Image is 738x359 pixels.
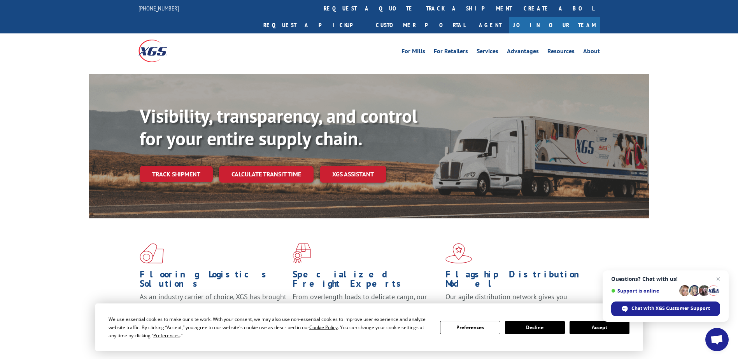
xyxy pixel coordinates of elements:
div: Open chat [705,328,729,351]
a: For Retailers [434,48,468,57]
a: For Mills [401,48,425,57]
b: Visibility, transparency, and control for your entire supply chain. [140,104,417,150]
p: From overlength loads to delicate cargo, our experienced staff knows the best way to move your fr... [293,292,440,327]
div: We use essential cookies to make our site work. With your consent, we may also use non-essential ... [109,315,431,340]
div: Chat with XGS Customer Support [611,301,720,316]
a: Customer Portal [370,17,471,33]
span: Close chat [713,274,723,284]
span: Support is online [611,288,677,294]
a: Resources [547,48,575,57]
a: XGS ASSISTANT [320,166,386,183]
span: Chat with XGS Customer Support [631,305,710,312]
a: [PHONE_NUMBER] [138,4,179,12]
h1: Specialized Freight Experts [293,270,440,292]
span: Cookie Policy [309,324,338,331]
a: About [583,48,600,57]
span: Questions? Chat with us! [611,276,720,282]
a: Request a pickup [258,17,370,33]
span: As an industry carrier of choice, XGS has brought innovation and dedication to flooring logistics... [140,292,286,320]
a: Track shipment [140,166,213,182]
a: Join Our Team [509,17,600,33]
span: Preferences [153,332,180,339]
a: Calculate transit time [219,166,314,183]
button: Preferences [440,321,500,334]
button: Accept [570,321,629,334]
span: Our agile distribution network gives you nationwide inventory management on demand. [445,292,589,310]
img: xgs-icon-focused-on-flooring-red [293,243,311,263]
a: Services [477,48,498,57]
a: Agent [471,17,509,33]
img: xgs-icon-flagship-distribution-model-red [445,243,472,263]
a: Advantages [507,48,539,57]
img: xgs-icon-total-supply-chain-intelligence-red [140,243,164,263]
button: Decline [505,321,565,334]
h1: Flooring Logistics Solutions [140,270,287,292]
h1: Flagship Distribution Model [445,270,593,292]
div: Cookie Consent Prompt [95,303,643,351]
